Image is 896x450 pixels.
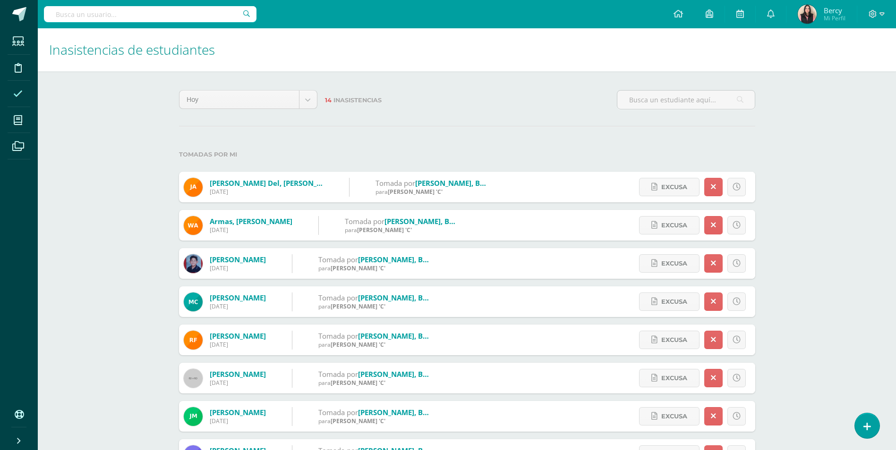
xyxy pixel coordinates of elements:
[375,188,489,196] div: para
[661,178,687,196] span: Excusa
[639,292,700,311] a: Excusa
[331,417,385,425] span: [PERSON_NAME] 'C'
[318,255,358,264] span: Tomada por
[357,226,412,234] span: [PERSON_NAME] 'C'
[210,188,323,196] div: [DATE]
[345,226,458,234] div: para
[318,331,358,341] span: Tomada por
[345,217,384,226] span: Tomada por
[358,331,438,341] a: [PERSON_NAME], Bercy
[358,369,438,379] a: [PERSON_NAME], Bercy
[331,302,385,310] span: [PERSON_NAME] 'C'
[184,216,203,235] img: bffc47abd12a26f1355da0346ea561d6.png
[661,369,687,387] span: Excusa
[661,408,687,425] span: Excusa
[824,14,845,22] span: Mi Perfil
[184,369,203,388] img: 60x60
[318,264,432,272] div: para
[318,417,432,425] div: para
[333,97,382,104] span: Inasistencias
[210,369,266,379] a: [PERSON_NAME]
[798,5,817,24] img: fb56935bba63daa7fe05cf2484700457.png
[184,254,203,273] img: 97e939fe773dc47ac150463c175d87df.png
[184,292,203,311] img: 448feb4580985bca37a55cc829cc5a70.png
[210,379,266,387] div: [DATE]
[617,91,755,109] input: Busca un estudiante aquí...
[210,293,266,302] a: [PERSON_NAME]
[661,331,687,349] span: Excusa
[210,408,266,417] a: [PERSON_NAME]
[661,293,687,310] span: Excusa
[639,331,700,349] a: Excusa
[184,407,203,426] img: 5e4c6a1e68c4abdca52b30b7623320b3.png
[415,178,495,188] a: [PERSON_NAME], Bercy
[187,91,292,108] span: Hoy
[331,341,385,349] span: [PERSON_NAME] 'C'
[318,341,432,349] div: para
[210,417,266,425] div: [DATE]
[661,217,687,234] span: Excusa
[639,407,700,425] a: Excusa
[179,145,755,164] label: Tomadas por mi
[49,41,215,58] span: Inasistencias de estudiantes
[358,408,438,417] a: [PERSON_NAME], Bercy
[375,178,415,188] span: Tomada por
[358,255,438,264] a: [PERSON_NAME], Bercy
[210,264,266,272] div: [DATE]
[639,254,700,273] a: Excusa
[639,216,700,234] a: Excusa
[318,302,432,310] div: para
[325,97,332,104] span: 14
[184,331,203,350] img: b1c6ecbd7bbe415eaefecbc4016ae9ef.png
[210,341,266,349] div: [DATE]
[358,293,438,302] a: [PERSON_NAME], Bercy
[318,369,358,379] span: Tomada por
[824,6,845,15] span: Bercy
[318,408,358,417] span: Tomada por
[184,178,203,197] img: 962dd23c708a7ad45b783b0424437d56.png
[44,6,256,22] input: Busca un usuario...
[331,379,385,387] span: [PERSON_NAME] 'C'
[210,226,292,234] div: [DATE]
[384,217,465,226] a: [PERSON_NAME], Bercy
[318,293,358,302] span: Tomada por
[179,91,317,108] a: Hoy
[639,178,700,196] a: Excusa
[210,255,266,264] a: [PERSON_NAME]
[210,302,266,310] div: [DATE]
[331,264,385,272] span: [PERSON_NAME] 'C'
[661,255,687,272] span: Excusa
[318,379,432,387] div: para
[639,369,700,387] a: Excusa
[388,188,443,196] span: [PERSON_NAME] 'C'
[210,178,340,188] a: [PERSON_NAME] del, [PERSON_NAME]
[210,217,292,226] a: Armas, [PERSON_NAME]
[210,331,266,341] a: [PERSON_NAME]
